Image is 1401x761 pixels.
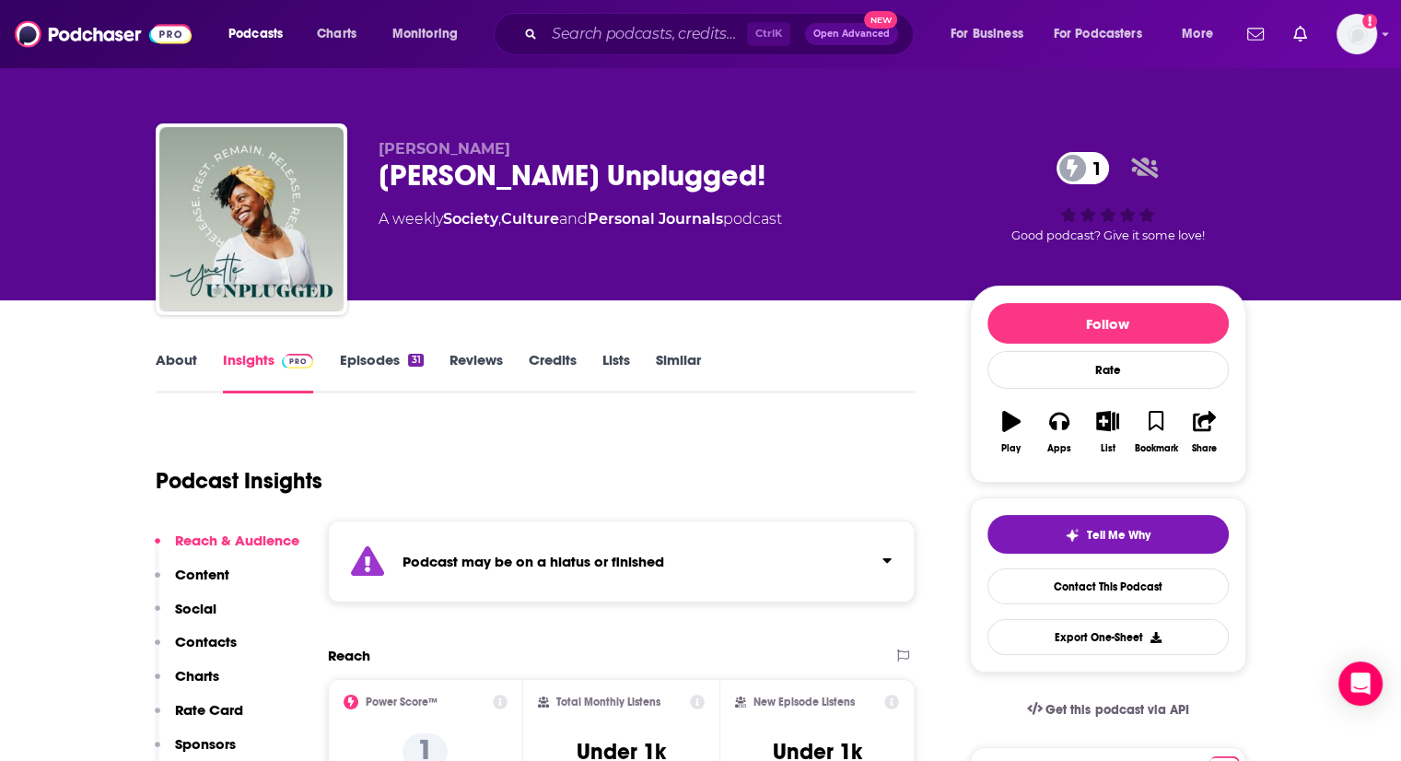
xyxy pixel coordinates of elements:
button: open menu [216,19,307,49]
div: Play [1001,443,1021,454]
p: Contacts [175,633,237,650]
button: Reach & Audience [155,532,299,566]
span: New [864,11,897,29]
a: Credits [529,351,577,393]
span: Get this podcast via API [1045,702,1188,718]
a: 1 [1057,152,1110,184]
p: Reach & Audience [175,532,299,549]
a: Culture [501,210,559,228]
a: Similar [656,351,701,393]
a: Episodes31 [339,351,423,393]
section: Click to expand status details [328,521,916,603]
a: Lists [602,351,630,393]
img: tell me why sparkle [1065,528,1080,543]
button: Social [155,600,216,634]
button: Follow [987,303,1229,344]
p: Social [175,600,216,617]
button: Bookmark [1132,399,1180,465]
button: Share [1180,399,1228,465]
div: 1Good podcast? Give it some love! [970,140,1246,254]
img: Podchaser - Follow, Share and Rate Podcasts [15,17,192,52]
div: Bookmark [1134,443,1177,454]
button: Contacts [155,633,237,667]
button: Charts [155,667,219,701]
div: A weekly podcast [379,208,782,230]
h2: Total Monthly Listens [556,696,660,708]
img: Yvette Unplugged! [159,127,344,311]
a: Society [443,210,498,228]
span: and [559,210,588,228]
button: open menu [1169,19,1236,49]
button: Rate Card [155,701,243,735]
p: Rate Card [175,701,243,719]
div: Share [1192,443,1217,454]
span: Podcasts [228,21,283,47]
a: Show notifications dropdown [1240,18,1271,50]
button: List [1083,399,1131,465]
button: Open AdvancedNew [805,23,898,45]
button: Content [155,566,229,600]
span: Ctrl K [747,22,790,46]
button: open menu [1042,19,1169,49]
span: Open Advanced [813,29,890,39]
a: About [156,351,197,393]
button: Play [987,399,1035,465]
span: Monitoring [392,21,458,47]
button: open menu [379,19,482,49]
span: More [1182,21,1213,47]
p: Sponsors [175,735,236,753]
span: Charts [317,21,356,47]
span: For Podcasters [1054,21,1142,47]
button: Show profile menu [1337,14,1377,54]
svg: Add a profile image [1362,14,1377,29]
img: Podchaser Pro [282,354,314,369]
a: Get this podcast via API [1012,687,1204,732]
a: Personal Journals [588,210,723,228]
div: Apps [1047,443,1071,454]
span: Good podcast? Give it some love! [1011,228,1205,242]
a: Charts [305,19,368,49]
p: Charts [175,667,219,685]
span: , [498,210,501,228]
div: Open Intercom Messenger [1338,661,1383,706]
div: Rate [987,351,1229,389]
div: 31 [408,354,423,367]
h2: Power Score™ [366,696,438,708]
button: Export One-Sheet [987,619,1229,655]
span: For Business [951,21,1023,47]
p: Content [175,566,229,583]
input: Search podcasts, credits, & more... [544,19,747,49]
span: Tell Me Why [1087,528,1150,543]
div: List [1101,443,1115,454]
a: Contact This Podcast [987,568,1229,604]
img: User Profile [1337,14,1377,54]
strong: Podcast may be on a hiatus or finished [403,553,664,570]
a: Reviews [449,351,503,393]
button: tell me why sparkleTell Me Why [987,515,1229,554]
button: Apps [1035,399,1083,465]
h2: New Episode Listens [753,696,855,708]
h1: Podcast Insights [156,467,322,495]
span: [PERSON_NAME] [379,140,510,158]
button: open menu [938,19,1046,49]
span: Logged in as shcarlos [1337,14,1377,54]
span: 1 [1075,152,1110,184]
a: Show notifications dropdown [1286,18,1314,50]
div: Search podcasts, credits, & more... [511,13,931,55]
a: InsightsPodchaser Pro [223,351,314,393]
h2: Reach [328,647,370,664]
